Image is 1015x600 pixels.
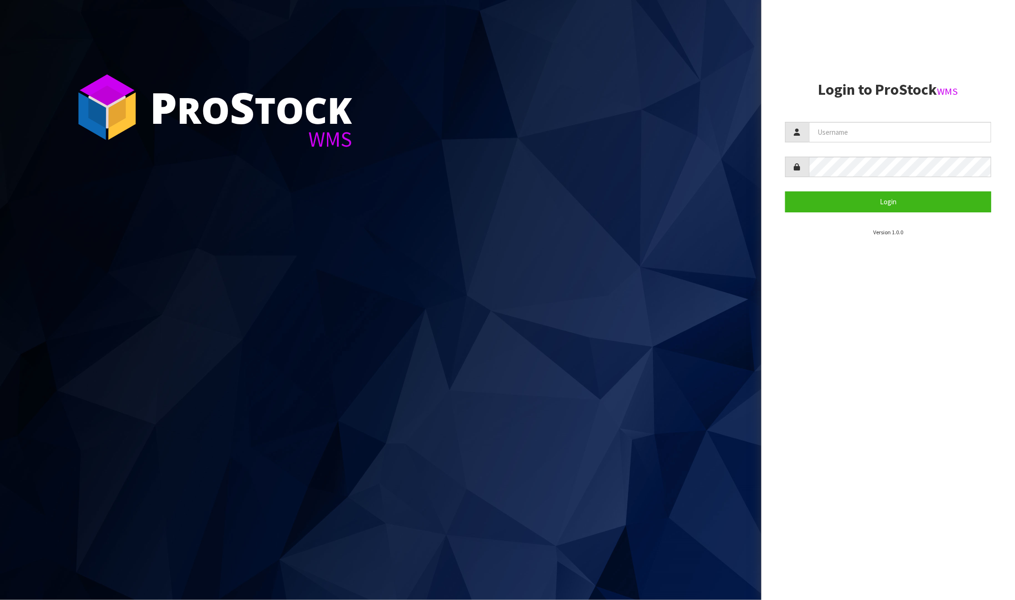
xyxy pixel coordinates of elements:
img: ProStock Cube [71,71,143,143]
div: WMS [150,129,352,150]
button: Login [785,191,991,212]
span: S [230,78,255,136]
small: WMS [937,85,958,98]
div: ro tock [150,86,352,129]
small: Version 1.0.0 [873,229,903,236]
span: P [150,78,177,136]
h2: Login to ProStock [785,81,991,98]
input: Username [809,122,991,142]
